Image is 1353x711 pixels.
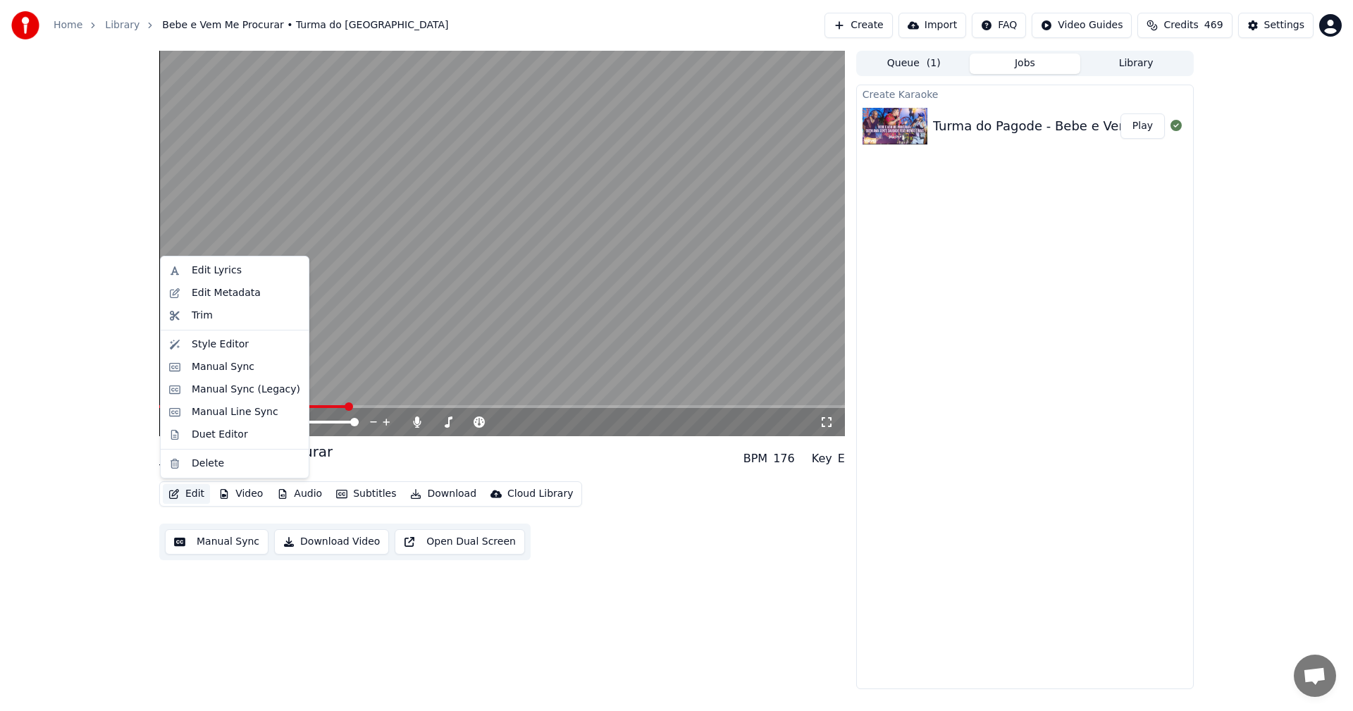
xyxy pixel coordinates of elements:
[933,116,1211,136] div: Turma do Pagode - Bebe e Vem Me Procurar
[159,462,333,476] div: Turma do Pagode
[927,56,941,70] span: ( 1 )
[970,54,1081,74] button: Jobs
[271,484,328,504] button: Audio
[192,286,261,300] div: Edit Metadata
[1264,18,1304,32] div: Settings
[1163,18,1198,32] span: Credits
[192,338,249,352] div: Style Editor
[163,484,210,504] button: Edit
[858,54,970,74] button: Queue
[773,450,795,467] div: 176
[898,13,966,38] button: Import
[192,457,224,471] div: Delete
[1294,655,1336,697] div: Bate-papo aberto
[274,529,389,555] button: Download Video
[1204,18,1223,32] span: 469
[404,484,482,504] button: Download
[507,487,573,501] div: Cloud Library
[1032,13,1132,38] button: Video Guides
[192,264,242,278] div: Edit Lyrics
[54,18,82,32] a: Home
[743,450,767,467] div: BPM
[213,484,268,504] button: Video
[192,360,254,374] div: Manual Sync
[838,450,845,467] div: E
[824,13,893,38] button: Create
[1120,113,1165,139] button: Play
[1080,54,1192,74] button: Library
[165,529,268,555] button: Manual Sync
[812,450,832,467] div: Key
[159,442,333,462] div: Bebe e Vem Me Procurar
[192,405,278,419] div: Manual Line Sync
[1137,13,1232,38] button: Credits469
[192,309,213,323] div: Trim
[11,11,39,39] img: youka
[54,18,448,32] nav: breadcrumb
[395,529,525,555] button: Open Dual Screen
[162,18,448,32] span: Bebe e Vem Me Procurar • Turma do [GEOGRAPHIC_DATA]
[105,18,140,32] a: Library
[192,383,300,397] div: Manual Sync (Legacy)
[192,428,248,442] div: Duet Editor
[330,484,402,504] button: Subtitles
[857,85,1193,102] div: Create Karaoke
[1238,13,1314,38] button: Settings
[972,13,1026,38] button: FAQ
